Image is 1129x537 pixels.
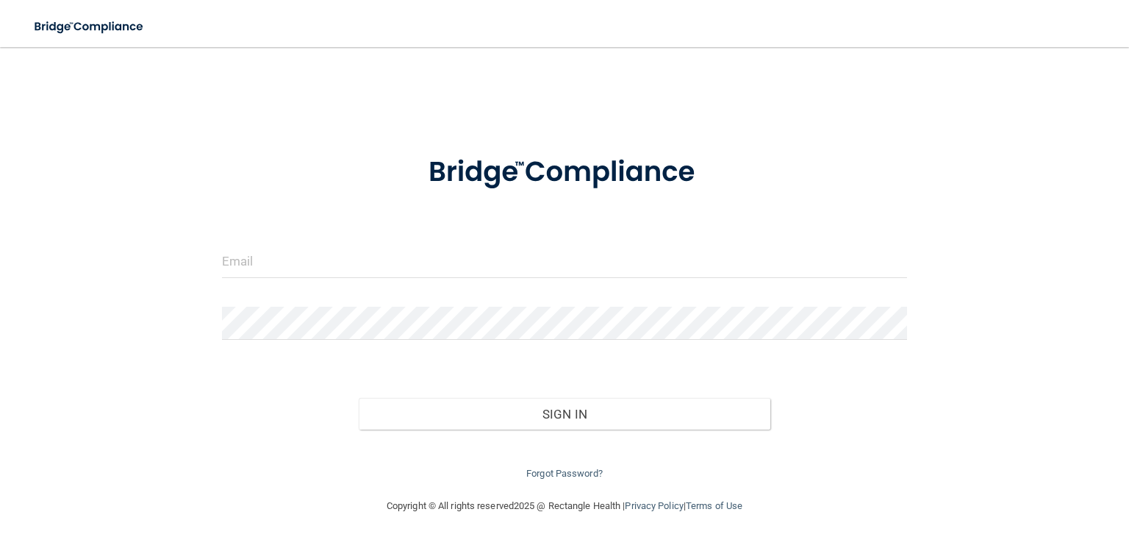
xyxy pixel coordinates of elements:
div: Copyright © All rights reserved 2025 @ Rectangle Health | | [296,483,833,530]
a: Terms of Use [686,500,742,511]
input: Email [222,245,907,278]
a: Forgot Password? [526,468,603,479]
a: Privacy Policy [625,500,683,511]
img: bridge_compliance_login_screen.278c3ca4.svg [22,12,157,42]
button: Sign In [359,398,770,430]
img: bridge_compliance_login_screen.278c3ca4.svg [399,135,731,210]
